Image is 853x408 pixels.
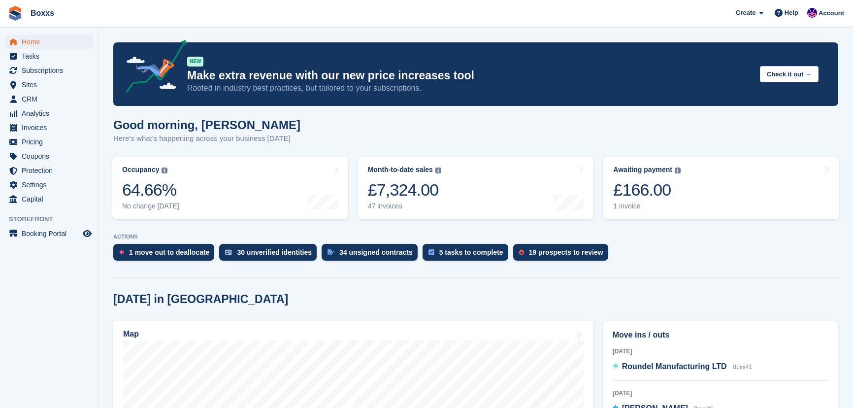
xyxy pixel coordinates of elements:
p: Here's what's happening across your business [DATE] [113,133,300,144]
img: icon-info-grey-7440780725fd019a000dd9b08b2336e03edf1995a4989e88bcd33f0948082b44.svg [162,168,167,173]
a: menu [5,64,93,77]
div: 5 tasks to complete [439,248,503,256]
div: Awaiting payment [613,166,672,174]
span: Booking Portal [22,227,81,240]
span: Pricing [22,135,81,149]
div: £7,324.00 [368,180,441,200]
img: verify_identity-adf6edd0f0f0b5bbfe63781bf79b02c33cf7c696d77639b501bdc392416b5a36.svg [225,249,232,255]
span: CRM [22,92,81,106]
img: prospect-51fa495bee0391a8d652442698ab0144808aea92771e9ea1ae160a38d050c398.svg [519,249,524,255]
img: stora-icon-8386f47178a22dfd0bd8f6a31ec36ba5ce8667c1dd55bd0f319d3a0aa187defe.svg [8,6,23,21]
a: Boxxs [27,5,58,21]
span: Tasks [22,49,81,63]
img: Jamie Malcolm [807,8,817,18]
div: 64.66% [122,180,179,200]
p: Rooted in industry best practices, but tailored to your subscriptions. [187,83,752,94]
img: contract_signature_icon-13c848040528278c33f63329250d36e43548de30e8caae1d1a13099fd9432cc5.svg [328,249,334,255]
img: move_outs_to_deallocate_icon-f764333ba52eb49d3ac5e1228854f67142a1ed5810a6f6cc68b1a99e826820c5.svg [119,249,124,255]
a: menu [5,35,93,49]
a: menu [5,49,93,63]
h1: Good morning, [PERSON_NAME] [113,118,300,132]
span: Storefront [9,214,98,224]
div: NEW [187,57,203,67]
div: £166.00 [613,180,681,200]
div: 34 unsigned contracts [339,248,413,256]
a: menu [5,178,93,192]
a: Occupancy 64.66% No change [DATE] [112,157,348,219]
img: price-adjustments-announcement-icon-8257ccfd72463d97f412b2fc003d46551f7dbcb40ab6d574587a9cd5c0d94... [118,40,187,96]
span: Account [819,8,844,18]
a: Awaiting payment £166.00 1 invoice [603,157,839,219]
span: Sites [22,78,81,92]
img: task-75834270c22a3079a89374b754ae025e5fb1db73e45f91037f5363f120a921f8.svg [428,249,434,255]
div: 1 move out to deallocate [129,248,209,256]
div: No change [DATE] [122,202,179,210]
div: [DATE] [613,347,829,356]
a: menu [5,121,93,135]
div: Month-to-date sales [368,166,433,174]
div: Occupancy [122,166,159,174]
h2: Map [123,330,139,339]
a: menu [5,192,93,206]
img: icon-info-grey-7440780725fd019a000dd9b08b2336e03edf1995a4989e88bcd33f0948082b44.svg [675,168,681,173]
a: 34 unsigned contracts [322,244,423,266]
h2: Move ins / outs [613,329,829,341]
span: Capital [22,192,81,206]
span: Boxx41 [732,364,752,371]
a: Preview store [81,228,93,239]
img: icon-info-grey-7440780725fd019a000dd9b08b2336e03edf1995a4989e88bcd33f0948082b44.svg [435,168,441,173]
span: Protection [22,164,81,177]
a: 30 unverified identities [219,244,322,266]
span: Home [22,35,81,49]
div: 1 invoice [613,202,681,210]
span: Roundel Manufacturing LTD [622,362,727,371]
a: 5 tasks to complete [423,244,513,266]
a: menu [5,106,93,120]
a: menu [5,149,93,163]
a: menu [5,92,93,106]
span: Invoices [22,121,81,135]
div: 30 unverified identities [237,248,312,256]
div: 19 prospects to review [529,248,603,256]
a: menu [5,78,93,92]
a: Roundel Manufacturing LTD Boxx41 [613,361,753,374]
h2: [DATE] in [GEOGRAPHIC_DATA] [113,293,288,306]
div: 47 invoices [368,202,441,210]
div: [DATE] [613,389,829,398]
span: Create [736,8,755,18]
p: Make extra revenue with our new price increases tool [187,68,752,83]
span: Analytics [22,106,81,120]
a: 1 move out to deallocate [113,244,219,266]
span: Settings [22,178,81,192]
span: Help [785,8,798,18]
button: Check it out → [760,66,819,82]
a: menu [5,227,93,240]
span: Coupons [22,149,81,163]
p: ACTIONS [113,234,838,240]
span: Subscriptions [22,64,81,77]
a: menu [5,135,93,149]
a: 19 prospects to review [513,244,613,266]
a: Month-to-date sales £7,324.00 47 invoices [358,157,594,219]
a: menu [5,164,93,177]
